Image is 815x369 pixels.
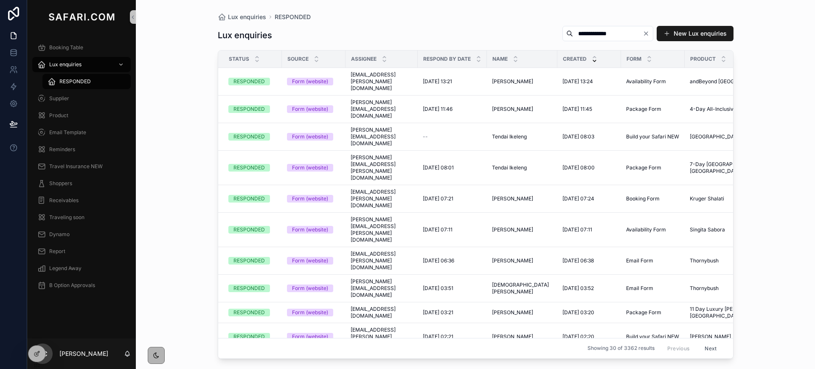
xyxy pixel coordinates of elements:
span: Supplier [49,95,69,102]
a: [PERSON_NAME][EMAIL_ADDRESS][DOMAIN_NAME] [351,99,413,119]
a: [PERSON_NAME] [492,309,552,316]
a: Reminders [32,142,131,157]
a: Lux enquiries [218,13,266,21]
a: [EMAIL_ADDRESS][PERSON_NAME][DOMAIN_NAME] [351,251,413,271]
a: Form (website) [287,78,340,85]
a: [PERSON_NAME] [492,257,552,264]
a: Product [32,108,131,123]
a: [DATE] 07:11 [423,226,482,233]
div: Form (website) [292,164,328,172]
div: RESPONDED [233,309,265,316]
a: Form (website) [287,105,340,113]
span: Status [229,56,249,62]
span: -- [423,133,428,140]
button: Next [699,342,722,355]
a: [PERSON_NAME][EMAIL_ADDRESS][PERSON_NAME][DOMAIN_NAME] [351,154,413,181]
a: [EMAIL_ADDRESS][PERSON_NAME][DOMAIN_NAME] [351,71,413,92]
span: RESPONDED [275,13,311,21]
a: Availability Form [626,78,680,85]
a: [DATE] 11:46 [423,106,482,113]
a: Availability Form [626,226,680,233]
a: Email Form [626,285,680,292]
div: Form (website) [292,226,328,234]
a: RESPONDED [228,164,277,172]
span: Form [627,56,641,62]
span: [PERSON_NAME] [492,309,533,316]
a: Tendai Ikeleng [492,133,552,140]
a: RESPONDED [228,78,277,85]
a: Package Form [626,309,680,316]
a: [DATE] 07:11 [562,226,616,233]
a: [PERSON_NAME][EMAIL_ADDRESS][PERSON_NAME][DOMAIN_NAME] [351,216,413,243]
a: -- [423,133,482,140]
a: RESPONDED [228,133,277,141]
a: Tendai Ikeleng [492,164,552,171]
a: Build your Safari NEW [626,133,680,140]
a: B Option Approvals [32,278,131,293]
span: B Option Approvals [49,282,95,289]
span: Product [690,56,716,62]
a: Form (website) [287,195,340,203]
span: Package Form [626,106,661,113]
span: Created [563,56,587,62]
a: [PERSON_NAME] [492,333,552,340]
span: Availability Form [626,78,666,85]
a: Form (website) [287,164,340,172]
span: [DATE] 11:45 [562,106,592,113]
span: Email Template [49,129,86,136]
div: RESPONDED [233,284,265,292]
span: Respond by date [423,56,471,62]
a: Form (website) [287,309,340,316]
a: [DATE] 11:45 [562,106,616,113]
a: Email Form [626,257,680,264]
span: Tendai Ikeleng [492,133,527,140]
a: Form (website) [287,333,340,341]
p: [PERSON_NAME] [59,349,108,358]
a: RESPONDED [228,105,277,113]
a: Package Form [626,164,680,171]
a: [DATE] 06:38 [562,257,616,264]
a: Report [32,244,131,259]
a: Shoppers [32,176,131,191]
img: App logo [47,10,116,24]
span: Product [49,112,68,119]
a: RESPONDED [228,257,277,265]
div: RESPONDED [233,195,265,203]
a: Supplier [32,91,131,106]
span: [PERSON_NAME] [492,226,533,233]
a: [DATE] 02:21 [423,333,482,340]
div: Form (website) [292,195,328,203]
div: Form (website) [292,333,328,341]
a: Form (website) [287,133,340,141]
span: andBeyond [GEOGRAPHIC_DATA] [690,78,770,85]
span: [PERSON_NAME] [492,78,533,85]
span: [DATE] 06:38 [562,257,594,264]
a: [DATE] 08:01 [423,164,482,171]
a: [EMAIL_ADDRESS][DOMAIN_NAME] [351,306,413,319]
span: Tendai Ikeleng [492,164,527,171]
a: RESPONDED [228,226,277,234]
a: [DATE] 03:20 [562,309,616,316]
span: Lux enquiries [228,13,266,21]
span: Source [287,56,309,62]
a: [DATE] 06:36 [423,257,482,264]
span: [DATE] 08:01 [423,164,454,171]
a: [DATE] 07:24 [562,195,616,202]
span: Receivables [49,197,79,204]
div: Form (website) [292,284,328,292]
span: [PERSON_NAME] [492,195,533,202]
span: [DATE] 03:51 [423,285,453,292]
div: RESPONDED [233,105,265,113]
a: [DATE] 03:51 [423,285,482,292]
a: [DATE] 02:20 [562,333,616,340]
span: Name [492,56,508,62]
span: [DATE] 13:21 [423,78,452,85]
button: Clear [643,30,653,37]
a: Build your Safari NEW [626,333,680,340]
a: [PERSON_NAME][EMAIL_ADDRESS][DOMAIN_NAME] [351,278,413,299]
